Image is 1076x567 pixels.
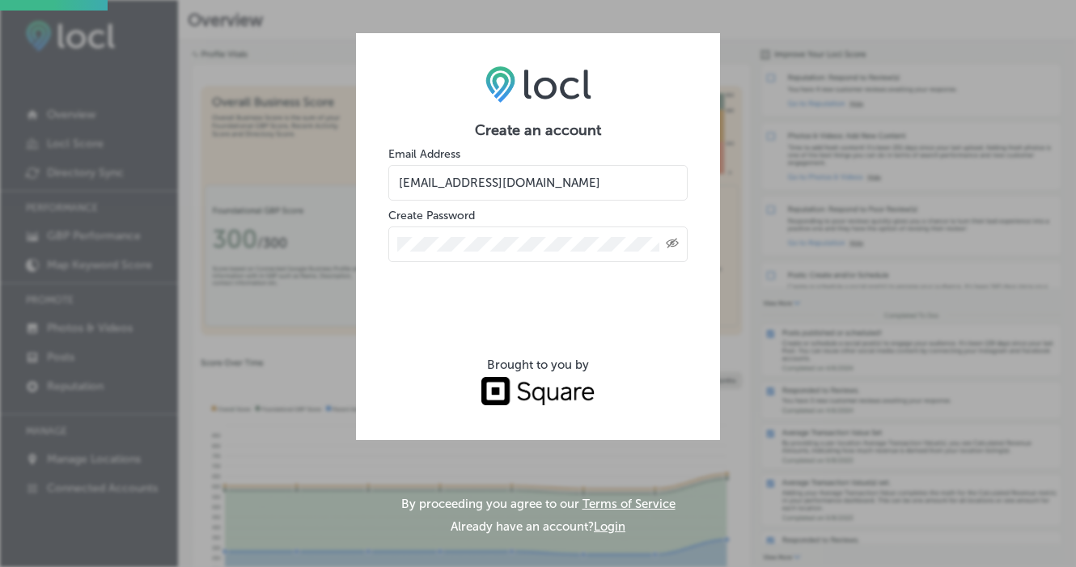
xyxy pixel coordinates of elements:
img: LOCL logo [485,66,591,103]
a: Terms of Service [582,497,676,511]
label: Email Address [388,147,460,161]
p: Already have an account? [451,519,625,534]
div: Brought to you by [388,358,688,372]
label: Create Password [388,209,475,222]
iframe: reCAPTCHA [415,270,661,333]
img: Square [481,377,595,405]
button: Login [594,519,625,534]
p: By proceeding you agree to our [401,497,676,511]
h2: Create an account [388,121,688,139]
span: Toggle password visibility [666,237,679,252]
